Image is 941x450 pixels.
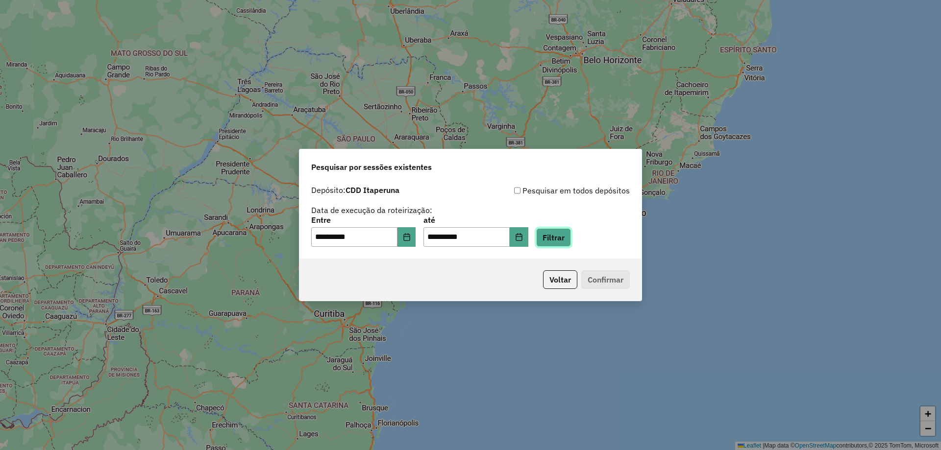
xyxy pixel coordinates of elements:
span: Pesquisar por sessões existentes [311,161,432,173]
label: Depósito: [311,184,399,196]
button: Filtrar [536,228,571,247]
label: Entre [311,214,416,226]
button: Voltar [543,270,577,289]
label: Data de execução da roteirização: [311,204,432,216]
strong: CDD Itaperuna [346,185,399,195]
button: Choose Date [397,227,416,247]
button: Choose Date [510,227,528,247]
label: até [423,214,528,226]
div: Pesquisar em todos depósitos [470,185,630,196]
